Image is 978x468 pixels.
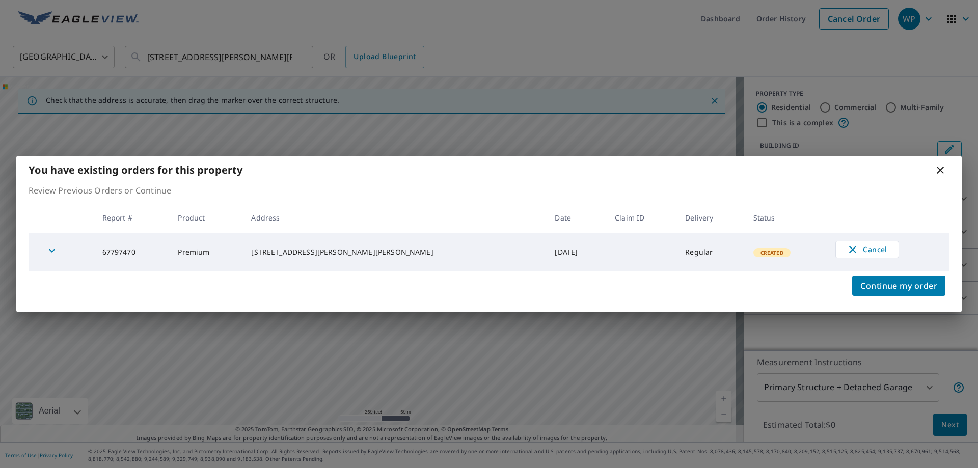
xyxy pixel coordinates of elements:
[846,243,888,256] span: Cancel
[170,233,243,271] td: Premium
[607,203,677,233] th: Claim ID
[745,203,827,233] th: Status
[94,233,170,271] td: 67797470
[251,247,538,257] div: [STREET_ADDRESS][PERSON_NAME][PERSON_NAME]
[243,203,547,233] th: Address
[29,163,242,177] b: You have existing orders for this property
[852,276,945,296] button: Continue my order
[754,249,790,256] span: Created
[547,233,607,271] td: [DATE]
[677,203,745,233] th: Delivery
[547,203,607,233] th: Date
[835,241,899,258] button: Cancel
[860,279,937,293] span: Continue my order
[94,203,170,233] th: Report #
[29,184,949,197] p: Review Previous Orders or Continue
[677,233,745,271] td: Regular
[170,203,243,233] th: Product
